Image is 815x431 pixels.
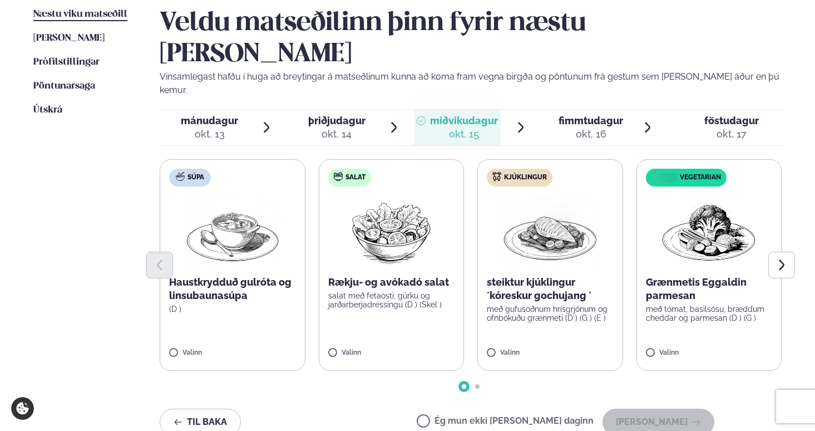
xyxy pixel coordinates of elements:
[430,115,498,126] span: miðvikudagur
[33,57,100,67] span: Prófílstillingar
[660,195,758,267] img: Vegan.png
[649,173,679,183] img: icon
[146,252,173,278] button: Previous slide
[768,252,795,278] button: Next slide
[187,173,204,182] span: Súpa
[33,81,95,91] span: Pöntunarsaga
[176,172,185,181] img: soup.svg
[704,115,759,126] span: föstudagur
[342,195,441,267] img: Salad.png
[704,128,759,141] div: okt. 17
[345,173,365,182] span: Salat
[33,33,105,43] span: [PERSON_NAME]
[487,305,614,322] p: með gufusoðnum hrísgrjónum og ofnbökuðu grænmeti (D ) (G ) (E )
[160,8,782,70] h2: Veldu matseðilinn þinn fyrir næstu [PERSON_NAME]
[11,397,34,420] a: Cookie settings
[33,104,62,117] a: Útskrá
[33,105,62,115] span: Útskrá
[646,305,773,322] p: með tómat, basilsósu, bræddum cheddar og parmesan (D ) (G )
[33,80,95,93] a: Pöntunarsaga
[559,128,623,141] div: okt. 16
[487,276,614,302] p: steiktur kjúklingur ´kóreskur gochujang ´
[33,56,100,69] a: Prófílstillingar
[462,384,466,389] span: Go to slide 1
[680,173,721,182] span: Vegetarian
[181,115,238,126] span: mánudagur
[559,115,623,126] span: fimmtudagur
[475,384,480,389] span: Go to slide 2
[328,291,455,309] p: salat með fetaosti, gúrku og jarðarberjadressingu (D ) (Skel )
[33,9,127,19] span: Næstu viku matseðill
[504,173,547,182] span: Kjúklingur
[328,276,455,289] p: Rækju- og avókadó salat
[160,70,782,97] p: Vinsamlegast hafðu í huga að breytingar á matseðlinum kunna að koma fram vegna birgða og pöntunum...
[492,172,501,181] img: chicken.svg
[308,115,365,126] span: þriðjudagur
[430,128,498,141] div: okt. 15
[169,305,296,314] p: (D )
[33,32,105,45] a: [PERSON_NAME]
[646,276,773,302] p: Grænmetis Eggaldin parmesan
[501,195,599,267] img: Chicken-breast.png
[334,172,343,181] img: salad.svg
[33,8,127,21] a: Næstu viku matseðill
[308,128,365,141] div: okt. 14
[181,128,238,141] div: okt. 13
[184,195,281,267] img: Soup.png
[169,276,296,302] p: Haustkrydduð gulróta og linsubaunasúpa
